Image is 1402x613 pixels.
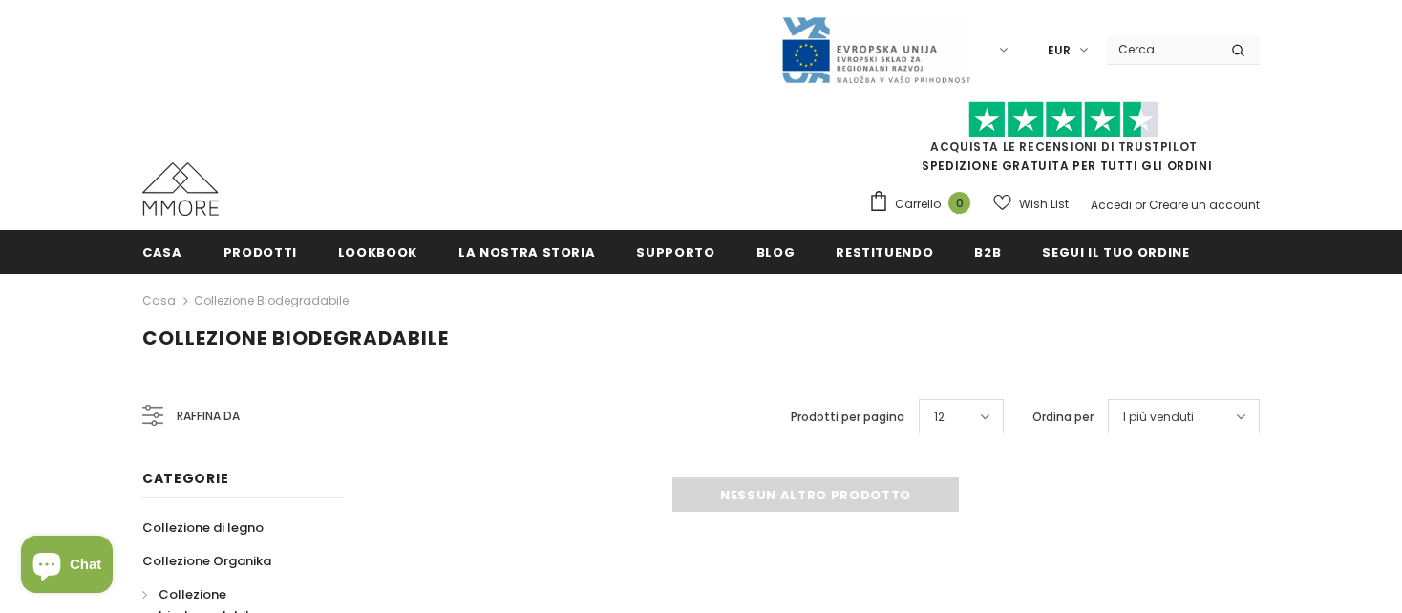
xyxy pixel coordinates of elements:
span: I più venduti [1123,408,1194,427]
span: or [1135,197,1146,213]
a: Accedi [1091,197,1132,213]
a: Casa [142,289,176,312]
span: Carrello [895,195,941,214]
span: 0 [948,192,970,214]
span: Categorie [142,469,228,488]
span: Collezione Organika [142,552,271,570]
span: Segui il tuo ordine [1042,243,1189,262]
span: SPEDIZIONE GRATUITA PER TUTTI GLI ORDINI [868,110,1260,174]
span: supporto [636,243,714,262]
inbox-online-store-chat: Shopify online store chat [15,536,118,598]
img: Fidati di Pilot Stars [968,101,1159,138]
span: Wish List [1019,195,1069,214]
a: Creare un account [1149,197,1260,213]
span: B2B [974,243,1001,262]
span: 12 [934,408,945,427]
span: Blog [756,243,796,262]
span: Casa [142,243,182,262]
input: Search Site [1107,35,1217,63]
a: Acquista le recensioni di TrustPilot [930,138,1198,155]
img: Casi MMORE [142,162,219,216]
img: Javni Razpis [780,15,971,85]
span: Restituendo [836,243,933,262]
a: Blog [756,230,796,273]
a: Javni Razpis [780,41,971,57]
a: Wish List [993,187,1069,221]
a: Prodotti [223,230,297,273]
span: Prodotti [223,243,297,262]
a: Collezione biodegradabile [194,292,349,308]
a: Carrello 0 [868,190,980,219]
label: Ordina per [1032,408,1094,427]
span: EUR [1048,41,1071,60]
a: Restituendo [836,230,933,273]
a: supporto [636,230,714,273]
a: La nostra storia [458,230,595,273]
label: Prodotti per pagina [791,408,904,427]
span: Collezione biodegradabile [142,325,449,351]
span: La nostra storia [458,243,595,262]
a: Lookbook [338,230,417,273]
a: Casa [142,230,182,273]
a: Collezione Organika [142,544,271,578]
span: Lookbook [338,243,417,262]
span: Collezione di legno [142,518,264,537]
a: Segui il tuo ordine [1042,230,1189,273]
a: B2B [974,230,1001,273]
span: Raffina da [177,406,240,427]
a: Collezione di legno [142,511,264,544]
